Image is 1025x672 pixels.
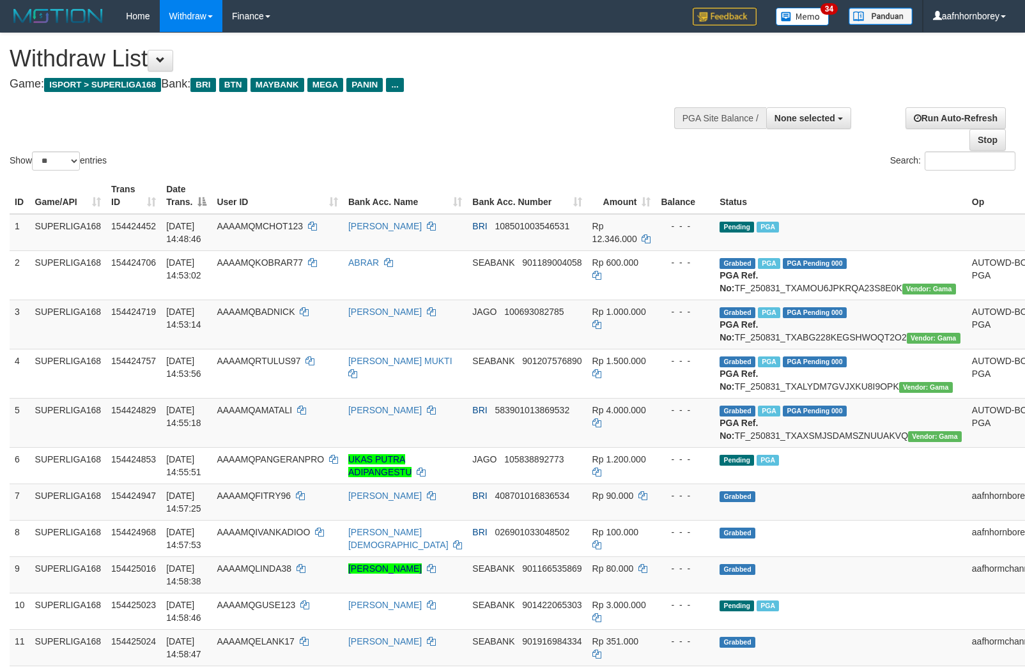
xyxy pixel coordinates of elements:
[30,520,107,556] td: SUPERLIGA168
[166,527,201,550] span: [DATE] 14:57:53
[348,636,422,646] a: [PERSON_NAME]
[720,491,755,502] span: Grabbed
[720,258,755,269] span: Grabbed
[348,454,412,477] a: UKAS PUTRA ADIPANGESTU
[472,527,487,537] span: BRI
[10,484,30,520] td: 7
[217,600,295,610] span: AAAAMQGUSE123
[348,563,422,574] a: [PERSON_NAME]
[386,78,403,92] span: ...
[30,398,107,447] td: SUPERLIGA168
[472,491,487,501] span: BRI
[592,527,638,537] span: Rp 100.000
[217,257,303,268] span: AAAAMQKOBRAR77
[212,178,343,214] th: User ID: activate to sort column ascending
[504,307,564,317] span: Copy 100693082785 to clipboard
[720,307,755,318] span: Grabbed
[504,454,564,464] span: Copy 105838892773 to clipboard
[111,257,156,268] span: 154424706
[217,405,292,415] span: AAAAMQAMATALI
[10,556,30,593] td: 9
[44,78,161,92] span: ISPORT > SUPERLIGA168
[472,257,514,268] span: SEABANK
[30,447,107,484] td: SUPERLIGA168
[720,637,755,648] span: Grabbed
[720,528,755,538] span: Grabbed
[348,491,422,501] a: [PERSON_NAME]
[714,178,967,214] th: Status
[783,307,847,318] span: PGA Pending
[343,178,467,214] th: Bank Acc. Name: activate to sort column ascending
[111,636,156,646] span: 154425024
[10,300,30,349] td: 3
[10,250,30,300] td: 2
[776,8,829,26] img: Button%20Memo.svg
[30,300,107,349] td: SUPERLIGA168
[592,454,646,464] span: Rp 1.200.000
[472,307,497,317] span: JAGO
[10,593,30,629] td: 10
[30,349,107,398] td: SUPERLIGA168
[899,382,953,393] span: Vendor URL: https://trx31.1velocity.biz
[111,356,156,366] span: 154424757
[30,214,107,251] td: SUPERLIGA168
[348,221,422,231] a: [PERSON_NAME]
[495,221,569,231] span: Copy 108501003546531 to clipboard
[714,250,967,300] td: TF_250831_TXAMOU6JPKRQA23S8E0K
[348,600,422,610] a: [PERSON_NAME]
[714,349,967,398] td: TF_250831_TXALYDM7GVJXKU8I9OPK
[348,307,422,317] a: [PERSON_NAME]
[217,491,291,501] span: AAAAMQFITRY96
[348,527,449,550] a: [PERSON_NAME][DEMOGRAPHIC_DATA]
[10,520,30,556] td: 8
[720,418,758,441] b: PGA Ref. No:
[758,307,780,318] span: Marked by aafsoumeymey
[348,356,452,366] a: [PERSON_NAME] MUKTI
[111,221,156,231] span: 154424452
[783,356,847,367] span: PGA Pending
[661,256,709,269] div: - - -
[166,600,201,623] span: [DATE] 14:58:46
[111,405,156,415] span: 154424829
[587,178,656,214] th: Amount: activate to sort column ascending
[495,527,569,537] span: Copy 026901033048502 to clipboard
[925,151,1015,171] input: Search:
[10,629,30,666] td: 11
[720,455,754,466] span: Pending
[217,221,303,231] span: AAAAMQMCHOT123
[111,600,156,610] span: 154425023
[661,599,709,611] div: - - -
[592,257,638,268] span: Rp 600.000
[111,527,156,537] span: 154424968
[693,8,757,26] img: Feedback.jpg
[30,178,107,214] th: Game/API: activate to sort column ascending
[472,221,487,231] span: BRI
[348,405,422,415] a: [PERSON_NAME]
[10,178,30,214] th: ID
[775,113,835,123] span: None selected
[902,284,956,294] span: Vendor URL: https://trx31.1velocity.biz
[714,398,967,447] td: TF_250831_TXAXSMJSDAMSZNUUAKVQ
[166,405,201,428] span: [DATE] 14:55:18
[10,151,107,171] label: Show entries
[714,300,967,349] td: TF_250831_TXABG228KEGSHWOQT2O2
[783,406,847,416] span: PGA Pending
[661,220,709,233] div: - - -
[472,636,514,646] span: SEABANK
[849,8,913,25] img: panduan.png
[495,491,569,501] span: Copy 408701016836534 to clipboard
[656,178,714,214] th: Balance
[661,526,709,538] div: - - -
[906,107,1006,129] a: Run Auto-Refresh
[495,405,569,415] span: Copy 583901013869532 to clipboard
[472,454,497,464] span: JAGO
[472,600,514,610] span: SEABANK
[217,307,295,317] span: AAAAMQBADNICK
[720,600,754,611] span: Pending
[166,491,201,514] span: [DATE] 14:57:25
[30,484,107,520] td: SUPERLIGA168
[674,107,766,129] div: PGA Site Balance /
[10,6,107,26] img: MOTION_logo.png
[10,78,670,91] h4: Game: Bank:
[661,562,709,575] div: - - -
